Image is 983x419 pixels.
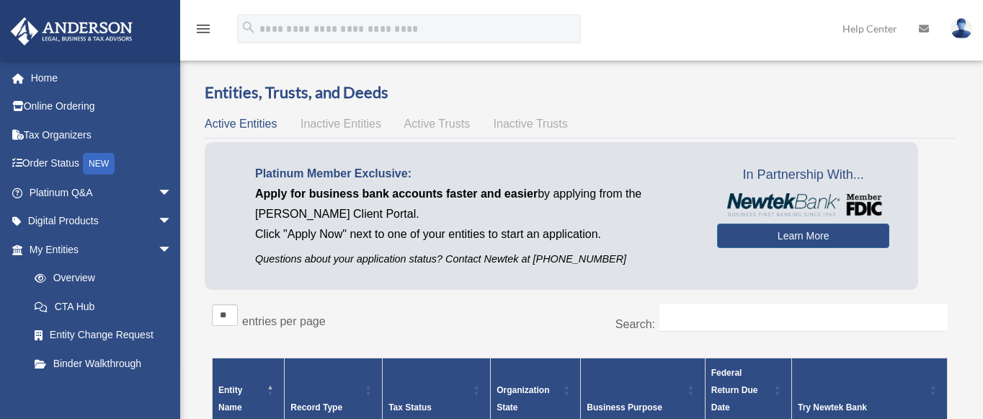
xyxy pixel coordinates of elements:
[10,149,194,179] a: Order StatusNEW
[711,368,758,413] span: Federal Return Due Date
[255,184,695,224] p: by applying from the [PERSON_NAME] Client Portal.
[290,402,342,413] span: Record Type
[255,164,695,184] p: Platinum Member Exclusive:
[717,224,889,248] a: Learn More
[301,118,381,130] span: Inactive Entities
[241,19,257,35] i: search
[158,178,187,208] span: arrow_drop_down
[20,321,187,350] a: Entity Change Request
[218,385,242,413] span: Entity Name
[10,178,194,207] a: Platinum Q&Aarrow_drop_down
[724,193,882,216] img: NewtekBankLogoSM.png
[195,20,212,38] i: menu
[20,349,187,378] a: Binder Walkthrough
[6,17,137,45] img: Anderson Advisors Platinum Portal
[10,92,194,121] a: Online Ordering
[20,292,187,321] a: CTA Hub
[255,188,538,200] span: Apply for business bank accounts faster and easier
[404,118,471,130] span: Active Trusts
[242,315,326,327] label: entries per page
[83,153,115,175] div: NEW
[388,402,432,413] span: Tax Status
[205,118,277,130] span: Active Entities
[615,318,655,330] label: Search:
[10,63,194,92] a: Home
[951,18,972,39] img: User Pic
[255,224,695,244] p: Click "Apply Now" next to one of your entities to start an application.
[717,164,889,187] span: In Partnership With...
[20,264,179,293] a: Overview
[255,250,695,268] p: Questions about your application status? Contact Newtek at [PHONE_NUMBER]
[587,402,662,413] span: Business Purpose
[195,25,212,38] a: menu
[497,385,549,413] span: Organization State
[10,207,194,236] a: Digital Productsarrow_drop_down
[10,235,187,264] a: My Entitiesarrow_drop_down
[158,235,187,265] span: arrow_drop_down
[494,118,568,130] span: Inactive Trusts
[10,120,194,149] a: Tax Organizers
[798,399,925,416] div: Try Newtek Bank
[205,81,955,104] h3: Entities, Trusts, and Deeds
[158,207,187,237] span: arrow_drop_down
